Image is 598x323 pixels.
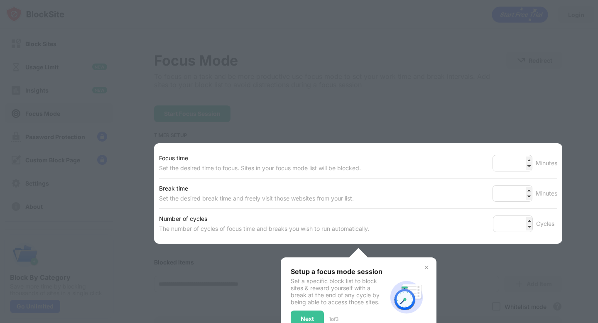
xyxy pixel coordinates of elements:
[536,158,557,168] div: Minutes
[159,184,354,193] div: Break time
[159,224,369,234] div: The number of cycles of focus time and breaks you wish to run automatically.
[387,277,426,317] img: focus-mode-timer.svg
[159,153,361,163] div: Focus time
[329,316,338,322] div: 1 of 3
[536,219,557,229] div: Cycles
[159,193,354,203] div: Set the desired break time and freely visit those websites from your list.
[291,277,387,306] div: Set a specific block list to block sites & reward yourself with a break at the end of any cycle b...
[291,267,387,276] div: Setup a focus mode session
[159,214,369,224] div: Number of cycles
[159,163,361,173] div: Set the desired time to focus. Sites in your focus mode list will be blocked.
[301,316,314,322] div: Next
[536,188,557,198] div: Minutes
[423,264,430,271] img: x-button.svg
